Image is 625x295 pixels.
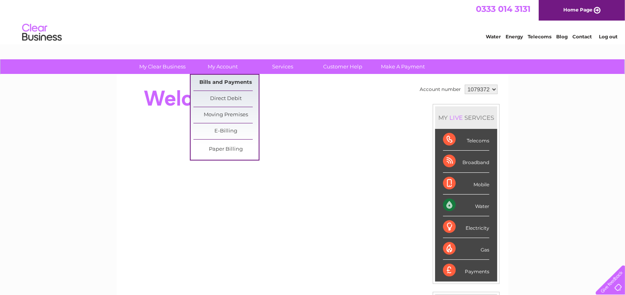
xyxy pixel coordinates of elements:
[435,106,497,129] div: MY SERVICES
[193,107,259,123] a: Moving Premises
[371,59,436,74] a: Make A Payment
[443,260,489,281] div: Payments
[443,129,489,151] div: Telecoms
[506,34,523,40] a: Energy
[250,59,316,74] a: Services
[193,91,259,107] a: Direct Debit
[486,34,501,40] a: Water
[528,34,551,40] a: Telecoms
[599,34,617,40] a: Log out
[443,216,489,238] div: Electricity
[443,195,489,216] div: Water
[193,75,259,91] a: Bills and Payments
[311,59,376,74] a: Customer Help
[443,173,489,195] div: Mobile
[572,34,592,40] a: Contact
[443,151,489,172] div: Broadband
[556,34,568,40] a: Blog
[22,21,62,45] img: logo.png
[126,4,500,38] div: Clear Business is a trading name of Verastar Limited (registered in [GEOGRAPHIC_DATA] No. 3667643...
[418,83,463,96] td: Account number
[448,114,464,121] div: LIVE
[443,238,489,260] div: Gas
[130,59,195,74] a: My Clear Business
[190,59,256,74] a: My Account
[193,123,259,139] a: E-Billing
[476,4,530,14] a: 0333 014 3131
[193,142,259,157] a: Paper Billing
